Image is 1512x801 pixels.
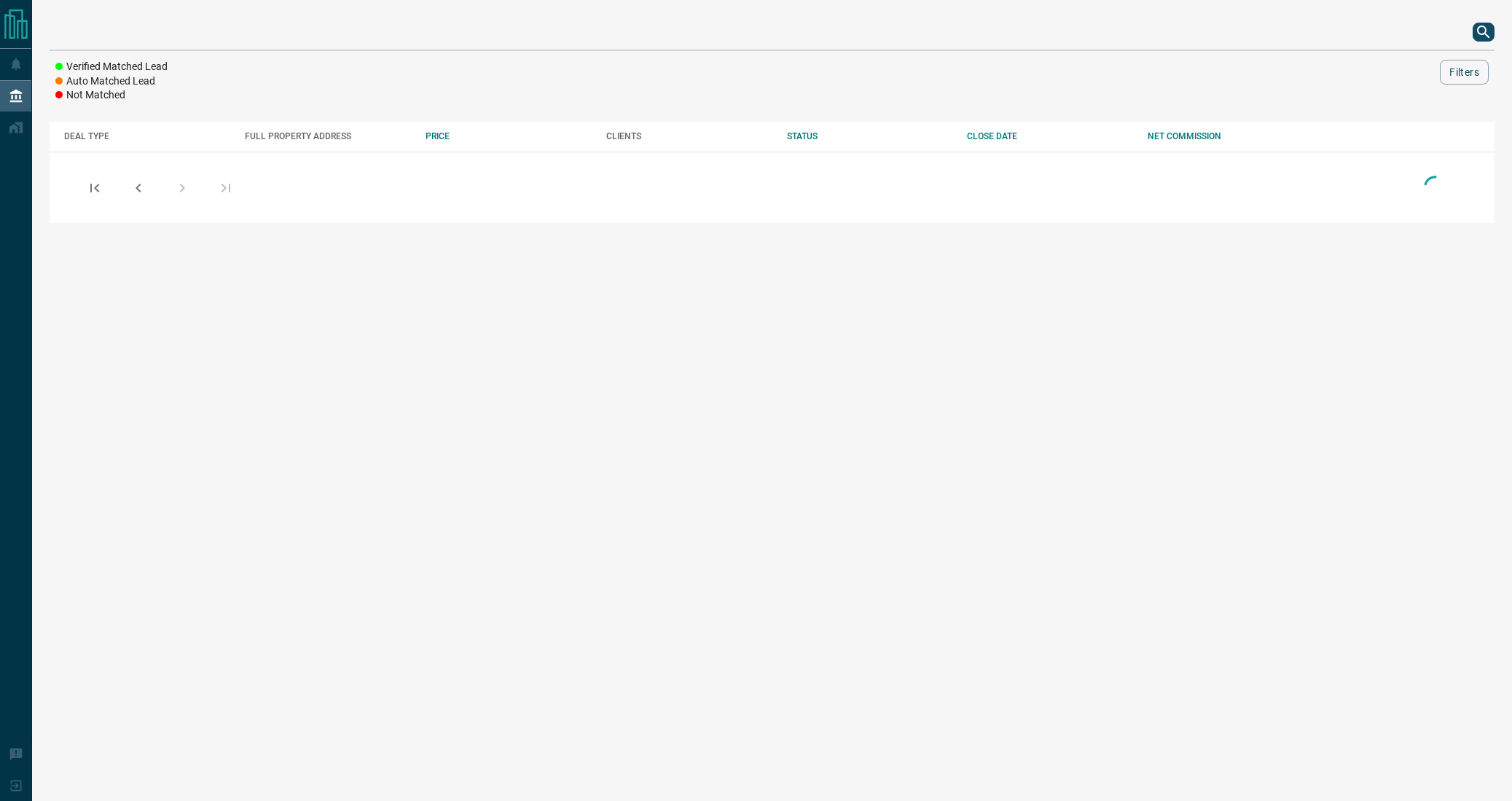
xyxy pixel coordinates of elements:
[426,131,592,141] div: PRICE
[1473,23,1495,42] button: search button
[967,131,1133,141] div: CLOSE DATE
[1420,172,1449,203] div: Loading
[64,131,230,141] div: DEAL TYPE
[1148,131,1314,141] div: NET COMMISSION
[1440,60,1489,85] button: Filters
[245,131,411,141] div: FULL PROPERTY ADDRESS
[55,60,168,74] li: Verified Matched Lead
[787,131,953,141] div: STATUS
[55,74,168,89] li: Auto Matched Lead
[55,88,168,103] li: Not Matched
[606,131,772,141] div: CLIENTS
